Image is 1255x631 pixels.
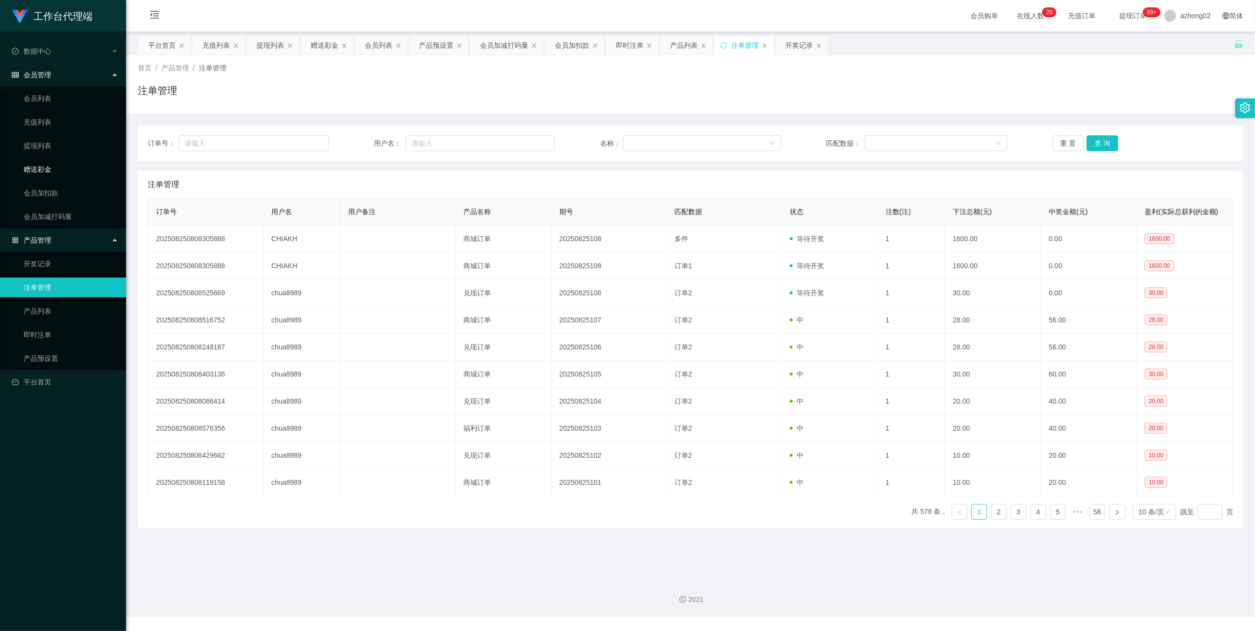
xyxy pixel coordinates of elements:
[263,280,340,307] td: chua8989
[263,307,340,334] td: chua8989
[675,397,692,405] span: 订单2
[600,138,623,149] span: 名称：
[1041,252,1137,280] td: 0.00
[395,43,401,49] i: 图标: close
[148,361,263,388] td: 202508250808403136
[1164,509,1170,516] i: 图标: down
[790,370,804,378] span: 中
[263,415,340,442] td: chua8989
[878,252,945,280] td: 1
[1114,12,1152,19] span: 提现订单
[455,361,551,388] td: 商城订单
[24,89,118,108] a: 会员列表
[24,348,118,368] a: 产品预设置
[878,469,945,496] td: 1
[179,135,329,151] input: 请输入
[996,140,1001,147] i: 图标: down
[271,208,292,216] span: 用户名
[12,12,93,20] a: 工作台代理端
[953,208,992,216] span: 下注总额(元)
[156,64,158,72] span: /
[551,252,667,280] td: 20250825108
[1087,135,1118,151] button: 查 询
[675,208,702,216] span: 匹配数据
[1041,225,1137,252] td: 0.00
[1145,208,1218,216] span: 盈利(实际总获利的金额)
[138,0,171,32] i: 图标: menu-fold
[161,64,189,72] span: 产品管理
[1145,233,1174,244] span: 1600.00
[341,43,347,49] i: 图标: close
[1041,388,1137,415] td: 40.00
[878,307,945,334] td: 1
[311,36,338,55] div: 赠送彩金
[24,301,118,321] a: 产品列表
[720,42,727,49] i: 图标: sync
[365,36,392,55] div: 会员列表
[886,208,911,216] span: 注数(注)
[1049,7,1053,17] p: 0
[790,289,824,297] span: 等待开奖
[769,140,775,147] i: 图标: down
[24,112,118,132] a: 充值列表
[24,254,118,274] a: 开奖记录
[945,307,1041,334] td: 28.00
[675,424,692,432] span: 订单2
[878,388,945,415] td: 1
[263,442,340,469] td: chua8989
[1041,307,1137,334] td: 56.00
[555,36,589,55] div: 会员加扣款
[992,505,1006,519] a: 2
[551,442,667,469] td: 20250825102
[675,370,692,378] span: 订单2
[12,236,51,244] span: 产品管理
[1223,12,1229,19] i: 图标: global
[1050,504,1066,520] li: 5
[790,424,804,432] span: 中
[12,372,118,392] a: 图标: dashboard平台首页
[199,64,226,72] span: 注单管理
[1011,504,1027,520] li: 3
[12,48,19,55] i: 图标: check-circle-o
[148,138,179,149] span: 订单号：
[790,316,804,324] span: 中
[790,397,804,405] span: 中
[1031,505,1046,519] a: 4
[551,307,667,334] td: 20250825107
[156,208,177,216] span: 订单号
[912,504,948,520] li: 共 578 条，
[455,415,551,442] td: 福利订单
[138,83,177,98] h1: 注单管理
[1041,469,1137,496] td: 20.00
[670,36,698,55] div: 产品列表
[675,235,688,243] span: 多件
[1041,442,1137,469] td: 20.00
[790,478,804,486] span: 中
[1041,361,1137,388] td: 60.00
[179,43,185,49] i: 图标: close
[257,36,284,55] div: 提现列表
[945,334,1041,361] td: 28.00
[1145,342,1167,352] span: 28.00
[531,43,537,49] i: 图标: close
[1012,12,1049,19] span: 在线人数
[455,307,551,334] td: 商城订单
[148,280,263,307] td: 202508250808525669
[1090,504,1105,520] li: 58
[785,36,813,55] div: 开奖记录
[790,208,804,216] span: 状态
[790,235,824,243] span: 等待开奖
[878,225,945,252] td: 1
[826,138,865,149] span: 匹配数据：
[1145,450,1167,461] span: 10.00
[945,225,1041,252] td: 1600.00
[24,207,118,226] a: 会员加减打码量
[971,504,987,520] li: 1
[12,237,19,244] i: 图标: appstore-o
[419,36,453,55] div: 产品预设置
[1041,280,1137,307] td: 0.00
[134,595,1247,605] div: 2021
[1143,7,1160,17] sup: 947
[551,334,667,361] td: 20250825106
[263,334,340,361] td: chua8989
